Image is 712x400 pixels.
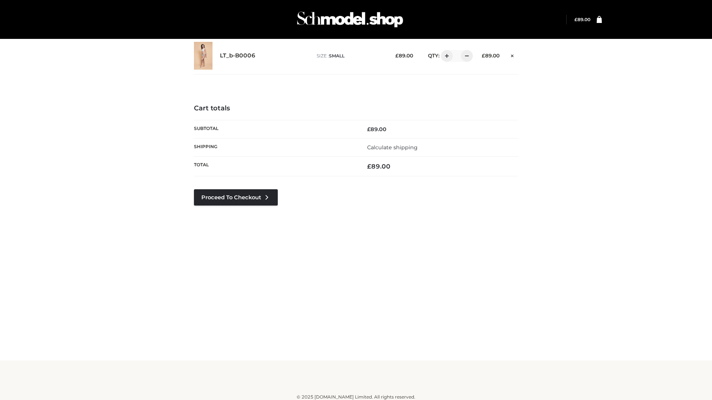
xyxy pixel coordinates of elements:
span: £ [482,53,485,59]
a: £89.00 [574,17,590,22]
th: Subtotal [194,120,356,138]
bdi: 89.00 [367,126,386,133]
bdi: 89.00 [395,53,413,59]
a: LT_b-B0006 [220,52,256,59]
a: Proceed to Checkout [194,189,278,206]
bdi: 89.00 [367,163,390,170]
span: £ [367,163,371,170]
th: Total [194,157,356,176]
span: £ [574,17,577,22]
span: £ [395,53,399,59]
span: £ [367,126,370,133]
a: Remove this item [507,50,518,60]
span: SMALL [329,53,345,59]
bdi: 89.00 [574,17,590,22]
bdi: 89.00 [482,53,500,59]
p: size : [317,53,384,59]
h4: Cart totals [194,104,518,113]
div: QTY: [421,50,470,62]
img: Schmodel Admin 964 [294,5,406,34]
a: Calculate shipping [367,144,418,151]
th: Shipping [194,138,356,156]
img: LT_b-B0006 - SMALL [194,42,212,70]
